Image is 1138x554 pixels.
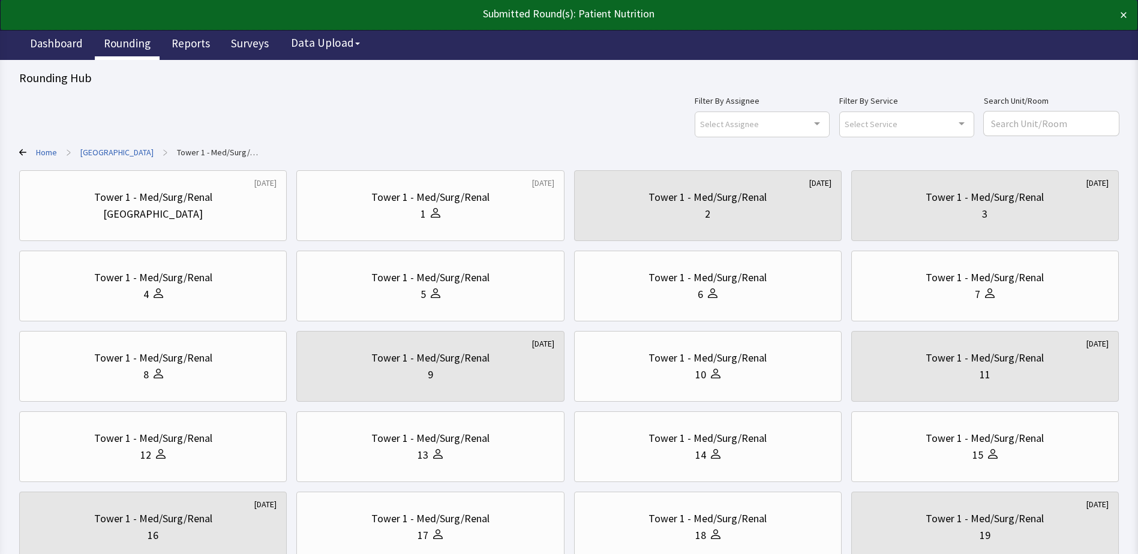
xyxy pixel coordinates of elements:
[421,286,426,303] div: 5
[94,510,212,527] div: Tower 1 - Med/Surg/Renal
[143,286,149,303] div: 4
[19,70,1119,86] div: Rounding Hub
[67,140,71,164] span: >
[94,189,212,206] div: Tower 1 - Med/Surg/Renal
[163,30,219,60] a: Reports
[1086,177,1109,189] div: [DATE]
[21,30,92,60] a: Dashboard
[163,140,167,164] span: >
[254,498,277,510] div: [DATE]
[695,366,706,383] div: 10
[705,206,710,222] div: 2
[695,94,830,108] label: Filter By Assignee
[371,189,490,206] div: Tower 1 - Med/Surg/Renal
[94,350,212,366] div: Tower 1 - Med/Surg/Renal
[284,32,367,54] button: Data Upload
[1120,5,1127,25] button: ×
[222,30,278,60] a: Surveys
[94,430,212,447] div: Tower 1 - Med/Surg/Renal
[177,146,259,158] a: Tower 1 - Med/Surg/Renal
[926,189,1044,206] div: Tower 1 - Med/Surg/Renal
[36,146,57,158] a: Home
[371,269,490,286] div: Tower 1 - Med/Surg/Renal
[143,366,149,383] div: 8
[839,94,974,108] label: Filter By Service
[371,430,490,447] div: Tower 1 - Med/Surg/Renal
[648,269,767,286] div: Tower 1 - Med/Surg/Renal
[926,350,1044,366] div: Tower 1 - Med/Surg/Renal
[984,94,1119,108] label: Search Unit/Room
[532,338,554,350] div: [DATE]
[254,177,277,189] div: [DATE]
[695,447,706,463] div: 14
[809,177,831,189] div: [DATE]
[648,510,767,527] div: Tower 1 - Med/Surg/Renal
[80,146,154,158] a: Franklin Square Medical Center
[648,189,767,206] div: Tower 1 - Med/Surg/Renal
[695,527,706,544] div: 18
[1086,338,1109,350] div: [DATE]
[698,286,703,303] div: 6
[980,366,990,383] div: 11
[140,447,151,463] div: 12
[972,447,983,463] div: 15
[975,286,980,303] div: 7
[700,117,759,131] span: Select Assignee
[845,117,897,131] span: Select Service
[418,447,428,463] div: 13
[984,112,1119,136] input: Search Unit/Room
[926,510,1044,527] div: Tower 1 - Med/Surg/Renal
[94,269,212,286] div: Tower 1 - Med/Surg/Renal
[103,206,203,222] div: [GEOGRAPHIC_DATA]
[980,527,990,544] div: 19
[95,30,160,60] a: Rounding
[371,350,490,366] div: Tower 1 - Med/Surg/Renal
[648,430,767,447] div: Tower 1 - Med/Surg/Renal
[648,350,767,366] div: Tower 1 - Med/Surg/Renal
[421,206,426,222] div: 1
[371,510,490,527] div: Tower 1 - Med/Surg/Renal
[1086,498,1109,510] div: [DATE]
[428,366,433,383] div: 9
[11,5,1016,22] div: Submitted Round(s): Patient Nutrition
[926,269,1044,286] div: Tower 1 - Med/Surg/Renal
[926,430,1044,447] div: Tower 1 - Med/Surg/Renal
[982,206,987,222] div: 3
[532,177,554,189] div: [DATE]
[148,527,158,544] div: 16
[418,527,428,544] div: 17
